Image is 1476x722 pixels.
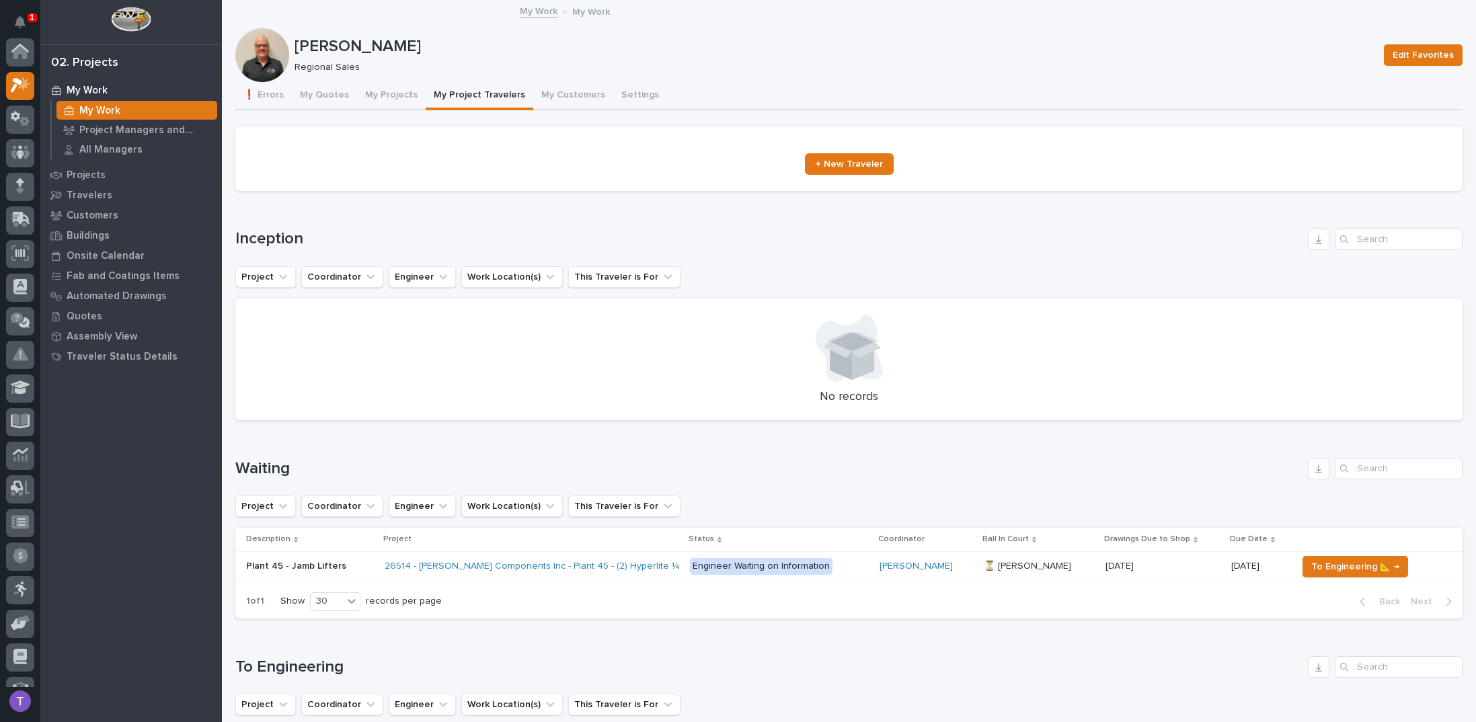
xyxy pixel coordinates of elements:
p: Customers [67,210,118,222]
a: Customers [40,205,222,225]
span: Edit Favorites [1393,47,1454,63]
p: Status [689,532,714,547]
a: Assembly View [40,326,222,346]
h1: To Engineering [235,657,1303,677]
button: Project [235,495,296,517]
p: Drawings Due to Shop [1104,532,1190,547]
p: Show [280,596,305,607]
p: My Work [67,85,108,97]
button: Back [1349,596,1405,608]
p: Ball In Court [982,532,1029,547]
p: Project [383,532,412,547]
button: Coordinator [301,495,383,517]
p: [DATE] [1105,558,1136,572]
p: Quotes [67,311,102,323]
a: My Work [40,80,222,100]
a: Traveler Status Details [40,346,222,366]
button: My Customers [533,82,613,110]
button: Engineer [389,266,456,288]
p: Regional Sales [295,62,1368,73]
button: Work Location(s) [461,495,563,517]
a: Buildings [40,225,222,245]
button: Coordinator [301,266,383,288]
a: Project Managers and Engineers [52,120,222,139]
button: Engineer [389,495,456,517]
button: My Quotes [292,82,357,110]
a: My Work [52,101,222,120]
button: This Traveler is For [568,266,681,288]
span: Back [1371,596,1400,608]
div: 02. Projects [51,56,118,71]
a: All Managers [52,140,222,159]
img: Workspace Logo [111,7,151,32]
button: ❗ Errors [235,82,292,110]
a: Quotes [40,306,222,326]
p: No records [251,390,1446,405]
button: Coordinator [301,694,383,715]
div: Notifications1 [17,16,34,38]
button: To Engineering 📐 → [1303,556,1408,577]
tr: Plant 45 - Jamb LiftersPlant 45 - Jamb Lifters 26514 - [PERSON_NAME] Components Inc - Plant 45 - ... [235,551,1463,581]
a: Fab and Coatings Items [40,266,222,286]
button: This Traveler is For [568,495,681,517]
h1: Waiting [235,459,1303,479]
p: Automated Drawings [67,290,167,303]
button: Next [1405,596,1463,608]
span: Next [1411,596,1440,608]
button: My Projects [357,82,426,110]
p: records per page [366,596,442,607]
button: This Traveler is For [568,694,681,715]
p: Projects [67,169,106,182]
p: Buildings [67,230,110,242]
p: My Work [572,3,610,18]
p: Travelers [67,190,112,202]
p: Due Date [1230,532,1268,547]
p: Coordinator [878,532,925,547]
p: Plant 45 - Jamb Lifters [246,558,349,572]
span: + New Traveler [816,159,883,169]
span: To Engineering 📐 → [1311,559,1399,575]
a: Projects [40,165,222,185]
p: All Managers [79,144,143,156]
div: 30 [311,594,343,608]
button: Engineer [389,694,456,715]
button: Edit Favorites [1384,44,1463,66]
button: Work Location(s) [461,266,563,288]
p: [PERSON_NAME] [295,37,1373,56]
button: My Project Travelers [426,82,533,110]
p: Assembly View [67,331,137,343]
p: 1 [30,13,34,22]
a: Onsite Calendar [40,245,222,266]
input: Search [1335,229,1463,250]
button: users-avatar [6,687,34,715]
a: + New Traveler [805,153,894,175]
p: 1 of 1 [235,585,275,618]
p: Project Managers and Engineers [79,124,212,136]
p: Onsite Calendar [67,250,145,262]
button: Notifications [6,8,34,36]
p: ⏳ [PERSON_NAME] [984,558,1074,572]
p: Description [246,532,290,547]
a: Automated Drawings [40,286,222,306]
p: Traveler Status Details [67,351,178,363]
button: Project [235,694,296,715]
a: Travelers [40,185,222,205]
div: Engineer Waiting on Information [690,558,832,575]
input: Search [1335,656,1463,678]
a: 26514 - [PERSON_NAME] Components Inc - Plant 45 - (2) Hyperlite ¼ ton bridge cranes; 24’ x 60’ [385,561,801,572]
a: [PERSON_NAME] [880,561,953,572]
button: Settings [613,82,667,110]
a: My Work [520,3,557,18]
button: Work Location(s) [461,694,563,715]
input: Search [1335,458,1463,479]
p: [DATE] [1231,561,1286,572]
h1: Inception [235,229,1303,249]
button: Project [235,266,296,288]
p: My Work [79,105,120,117]
p: Fab and Coatings Items [67,270,180,282]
